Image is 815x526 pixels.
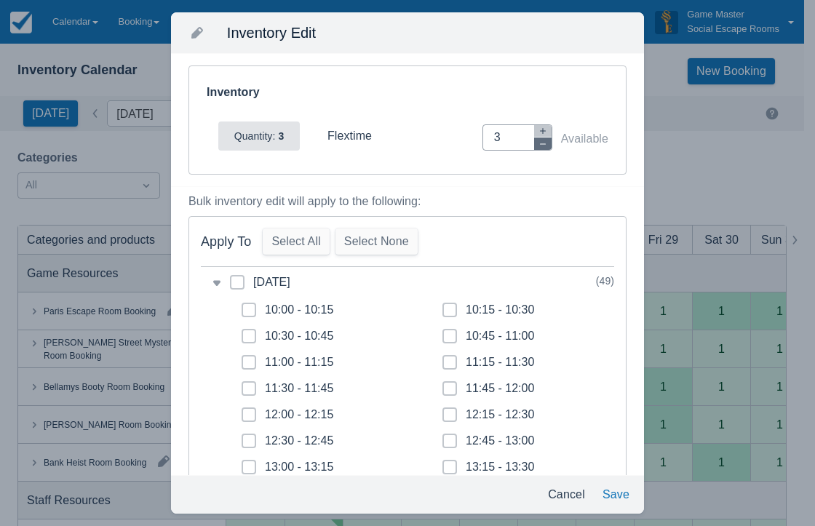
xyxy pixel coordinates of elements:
[466,381,534,396] div: 11:45 - 12:00
[265,434,333,448] div: 12:30 - 12:45
[466,434,534,448] div: 12:45 - 13:00
[188,193,627,210] div: Bulk inventory edit will apply to the following:
[207,84,263,101] div: Inventory
[466,329,534,343] div: 10:45 - 11:00
[327,129,372,142] span: flextime
[561,130,608,148] div: Available
[265,355,333,370] div: 11:00 - 11:15
[466,355,534,370] div: 11:15 - 11:30
[265,381,333,396] div: 11:30 - 11:45
[234,130,276,142] span: Quantity:
[597,482,635,508] button: Save
[466,303,534,317] div: 10:15 - 10:30
[215,25,638,41] div: Inventory Edit
[466,407,534,422] div: 12:15 - 12:30
[265,303,333,317] div: 10:00 - 10:15
[265,407,333,422] div: 12:00 - 12:15
[596,272,614,290] div: ( 49 )
[466,460,534,474] div: 13:15 - 13:30
[230,267,290,297] h5: [DATE]
[275,130,284,142] strong: 3
[201,234,251,250] div: Apply To
[265,329,333,343] div: 10:30 - 10:45
[542,482,591,508] button: Cancel
[263,228,329,255] button: Select All
[335,228,418,255] button: Select None
[265,460,333,474] div: 13:00 - 13:15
